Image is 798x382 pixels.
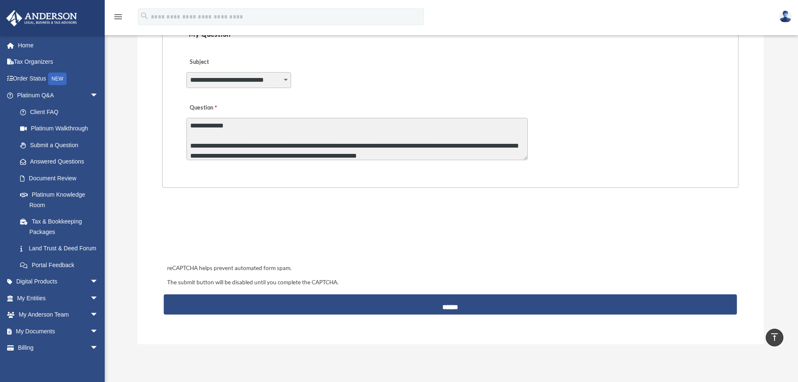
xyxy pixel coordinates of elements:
i: vertical_align_top [770,332,780,342]
a: Tax & Bookkeeping Packages [12,213,111,240]
a: Home [6,37,111,54]
a: Document Review [12,170,111,187]
span: arrow_drop_down [90,87,107,104]
div: The submit button will be disabled until you complete the CAPTCHA. [164,278,736,288]
a: Platinum Knowledge Room [12,187,111,213]
span: arrow_drop_down [90,307,107,324]
a: Land Trust & Deed Forum [12,240,111,257]
a: Platinum Walkthrough [12,120,111,137]
div: reCAPTCHA helps prevent automated form spam. [164,263,736,273]
img: User Pic [779,10,792,23]
span: arrow_drop_down [90,340,107,357]
a: Answered Questions [12,153,111,170]
a: Digital Productsarrow_drop_down [6,273,111,290]
a: Submit a Question [12,137,107,153]
a: menu [113,15,123,22]
a: Billingarrow_drop_down [6,340,111,356]
a: vertical_align_top [766,329,783,346]
span: arrow_drop_down [90,273,107,291]
i: menu [113,12,123,22]
a: Client FAQ [12,104,111,120]
a: Platinum Q&Aarrow_drop_down [6,87,111,104]
a: Tax Organizers [6,54,111,70]
a: Order StatusNEW [6,70,111,87]
div: NEW [48,73,67,85]
a: My Entitiesarrow_drop_down [6,290,111,307]
a: My Anderson Teamarrow_drop_down [6,307,111,323]
label: Subject [186,57,266,68]
iframe: reCAPTCHA [165,214,292,247]
a: My Documentsarrow_drop_down [6,323,111,340]
a: Portal Feedback [12,257,111,273]
span: arrow_drop_down [90,290,107,307]
label: Question [186,102,251,114]
img: Anderson Advisors Platinum Portal [4,10,80,26]
span: arrow_drop_down [90,323,107,340]
i: search [140,11,149,21]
